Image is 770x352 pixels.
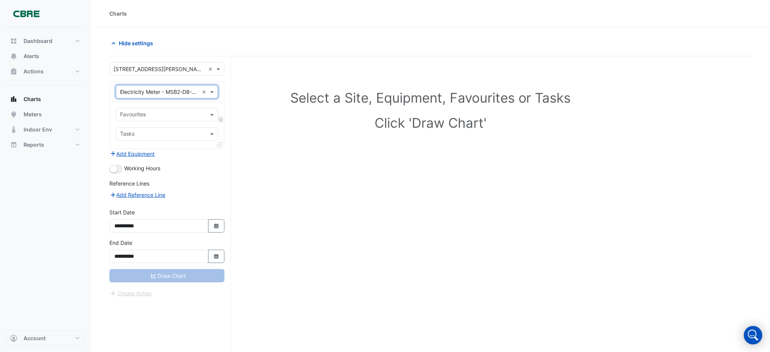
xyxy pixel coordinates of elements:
span: Alerts [24,52,39,60]
span: Reports [24,141,44,149]
app-icon: Reports [10,141,17,149]
app-icon: Alerts [10,52,17,60]
app-icon: Meters [10,111,17,118]
fa-icon: Select Date [213,223,220,229]
span: Choose Function [218,116,225,122]
div: Favourites [119,110,146,120]
app-icon: Indoor Env [10,126,17,133]
button: Hide settings [109,36,158,50]
span: Charts [24,95,41,103]
div: Open Intercom Messenger [744,326,762,344]
span: Hide settings [119,39,153,47]
div: Tasks [119,130,134,140]
span: Account [24,335,46,342]
button: Actions [6,64,85,79]
h1: Select a Site, Equipment, Favourites or Tasks [126,90,735,106]
app-icon: Dashboard [10,37,17,45]
div: Charts [109,10,127,17]
img: Company Logo [9,6,43,21]
label: End Date [109,239,132,247]
button: Indoor Env [6,122,85,137]
app-icon: Actions [10,68,17,75]
app-icon: Charts [10,95,17,103]
span: Actions [24,68,44,75]
button: Add Reference Line [109,190,166,199]
button: Alerts [6,49,85,64]
h1: Click 'Draw Chart' [126,115,735,131]
span: Dashboard [24,37,52,45]
button: Reports [6,137,85,152]
fa-icon: Select Date [213,253,220,260]
button: Charts [6,92,85,107]
button: Meters [6,107,85,122]
span: Meters [24,111,42,118]
span: Working Hours [124,165,160,171]
button: Add Equipment [109,149,155,158]
span: Clone Favourites and Tasks from this Equipment to other Equipment [217,141,223,148]
label: Reference Lines [109,179,149,187]
button: Dashboard [6,33,85,49]
button: Account [6,331,85,346]
span: Indoor Env [24,126,52,133]
app-escalated-ticket-create-button: Please correct errors first [109,289,152,296]
label: Start Date [109,208,135,216]
span: Clear [208,65,215,73]
span: Clear [202,88,208,96]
